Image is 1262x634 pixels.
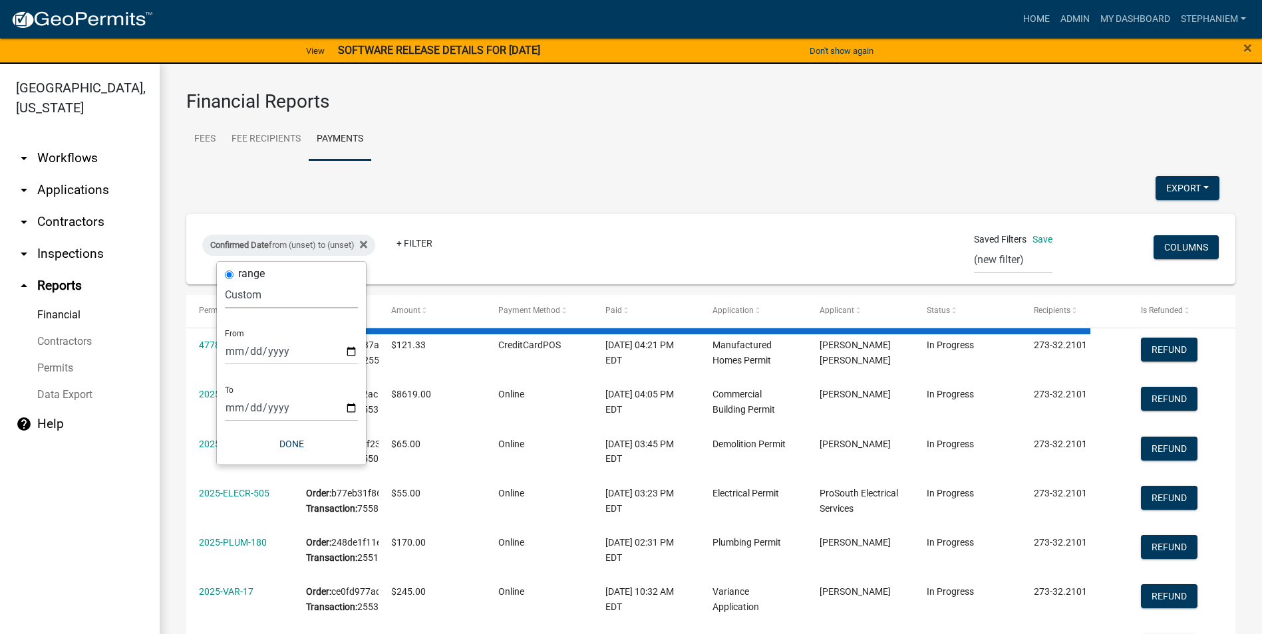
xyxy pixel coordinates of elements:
[1034,439,1087,449] span: 273-32.2101
[498,306,560,315] span: Payment Method
[820,306,854,315] span: Applicant
[712,340,772,366] span: Manufactured Homes Permit
[498,537,524,548] span: Online
[927,488,974,498] span: In Progress
[16,278,32,294] i: arrow_drop_up
[199,537,267,548] a: 2025-PLUM-180
[1141,394,1197,405] wm-modal-confirm: Refund Payment
[1032,234,1052,245] a: Save
[1018,7,1055,32] a: Home
[306,535,366,566] div: 248de1f11e0247a3a2374cae23156f61 255156752274
[306,488,331,498] b: Order:
[306,601,357,612] b: Transaction:
[199,306,230,315] span: Permit #
[1055,7,1095,32] a: Admin
[306,503,357,514] b: Transaction:
[1141,338,1197,362] button: Refund
[593,295,700,327] datatable-header-cell: Paid
[301,40,330,62] a: View
[238,268,265,279] label: range
[712,306,754,315] span: Application
[1154,235,1219,259] button: Columns
[338,44,540,56] strong: SOFTWARE RELEASE DETAILS FOR [DATE]
[605,387,687,417] div: [DATE] 04:05 PM EDT
[391,389,431,399] span: $8619.00
[1141,437,1197,461] button: Refund
[199,586,253,597] a: 2025-VAR-17
[379,295,486,327] datatable-header-cell: Amount
[391,439,420,449] span: $65.00
[498,340,561,350] span: CreditCardPOS
[16,150,32,166] i: arrow_drop_down
[16,214,32,230] i: arrow_drop_down
[391,586,426,597] span: $245.00
[498,586,524,597] span: Online
[712,537,781,548] span: Plumbing Permit
[309,118,371,161] a: Payments
[199,488,269,498] a: 2025-ELECR-505
[605,306,622,315] span: Paid
[1034,306,1070,315] span: Recipients
[1141,493,1197,504] wm-modal-confirm: Refund Payment
[1141,584,1197,608] button: Refund
[1243,40,1252,56] button: Close
[820,389,891,399] span: Terrell
[927,439,974,449] span: In Progress
[1128,295,1235,327] datatable-header-cell: Is Refunded
[391,340,426,350] span: $121.33
[306,586,331,597] b: Order:
[486,295,593,327] datatable-header-cell: Payment Method
[1176,7,1251,32] a: StephanieM
[1243,39,1252,57] span: ×
[306,486,366,516] div: b77eb31f8689469a955c068a5cce1055 755826055403
[820,439,891,449] span: harris
[914,295,1021,327] datatable-header-cell: Status
[820,340,891,366] span: Evans G. Jemison
[16,182,32,198] i: arrow_drop_down
[1034,488,1087,498] span: 273-32.2101
[820,488,898,514] span: ProSouth Electrical Services
[1141,387,1197,411] button: Refund
[1034,389,1087,399] span: 273-32.2101
[1141,535,1197,559] button: Refund
[804,40,879,62] button: Don't show again
[1141,345,1197,356] wm-modal-confirm: Refund Payment
[386,231,443,255] a: + Filter
[605,535,687,566] div: [DATE] 02:31 PM EDT
[605,584,687,615] div: [DATE] 10:32 AM EDT
[712,488,779,498] span: Electrical Permit
[306,537,331,548] b: Order:
[927,389,974,399] span: In Progress
[391,537,426,548] span: $170.00
[1034,340,1087,350] span: 273-32.2101
[498,389,524,399] span: Online
[202,235,375,256] div: from (unset) to (unset)
[974,233,1026,247] span: Saved Filters
[1141,486,1197,510] button: Refund
[820,537,891,548] span: Jordan Bearden
[199,439,262,449] a: 2025-DEMO-58
[498,439,524,449] span: Online
[199,340,231,350] a: 477847
[1141,592,1197,603] wm-modal-confirm: Refund Payment
[498,488,524,498] span: Online
[1141,444,1197,455] wm-modal-confirm: Refund Payment
[807,295,914,327] datatable-header-cell: Applicant
[927,586,974,597] span: In Progress
[712,439,786,449] span: Demolition Permit
[712,389,775,415] span: Commercial Building Permit
[1021,295,1128,327] datatable-header-cell: Recipients
[306,584,366,615] div: ce0fd977ad73464cae38b9bd2b5ac139 255354037955
[1156,176,1219,200] button: Export
[186,90,1235,113] h3: Financial Reports
[16,416,32,432] i: help
[1034,586,1087,597] span: 273-32.2101
[391,488,420,498] span: $55.00
[210,240,269,250] span: Confirmed Date
[712,586,759,612] span: Variance Application
[927,306,950,315] span: Status
[225,432,358,456] button: Done
[186,295,293,327] datatable-header-cell: Permit #
[199,389,259,399] a: 2025-BLDC-40
[186,118,224,161] a: Fees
